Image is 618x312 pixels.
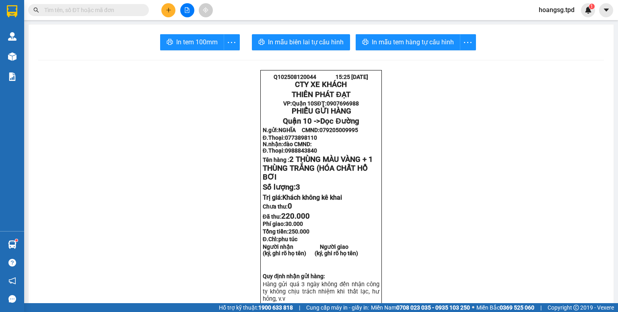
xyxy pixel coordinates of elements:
[263,157,373,181] strong: Tên hàng :
[351,74,368,80] span: [DATE]
[180,3,194,17] button: file-add
[263,228,309,235] span: Tổng tiền:
[460,37,476,48] span: more
[603,6,610,14] span: caret-down
[278,236,297,242] span: phu túc
[573,305,579,310] span: copyright
[203,7,208,13] span: aim
[472,306,474,309] span: ⚪️
[283,117,359,126] span: Quận 10 ->
[263,127,358,133] strong: N.gửi:
[263,155,373,182] span: 2 THÙNG MÀU VÀNG + 1 THÙNG TRẮNG (HÓA CHẤT HỒ BƠI
[263,273,325,279] strong: Quy định nhận gửi hàng:
[336,74,350,80] span: 15:25
[263,244,348,250] strong: Người nhận Người giao
[263,147,317,154] strong: Đ.Thoại:
[8,72,16,81] img: solution-icon
[288,228,309,235] span: 250.000
[589,4,595,9] sup: 1
[44,6,139,14] input: Tìm tên, số ĐT hoặc mã đơn
[166,7,171,13] span: plus
[252,34,350,50] button: printerIn mẫu biên lai tự cấu hình
[263,250,358,256] strong: (ký, ghi rõ họ tên) (ký, ghi rõ họ tên)
[299,303,300,312] span: |
[500,304,534,311] strong: 0369 525 060
[590,4,593,9] span: 1
[7,5,17,17] img: logo-vxr
[8,32,16,41] img: warehouse-icon
[15,239,18,242] sup: 1
[319,127,358,133] span: 079205009995
[372,37,454,47] span: In mẫu tem hàng tự cấu hình
[599,3,613,17] button: caret-down
[167,39,173,46] span: printer
[224,34,240,50] button: more
[8,52,16,61] img: warehouse-icon
[263,183,300,192] span: Số lượng:
[356,34,460,50] button: printerIn mẫu tem hàng tự cấu hình
[268,37,344,47] span: In mẫu biên lai tự cấu hình
[288,202,292,211] span: 0
[199,3,213,17] button: aim
[8,240,16,249] img: warehouse-icon
[371,303,470,312] span: Miền Nam
[263,221,303,227] strong: Phí giao:
[8,295,16,303] span: message
[161,3,175,17] button: plus
[263,134,317,141] strong: Đ.Thoại:
[282,194,342,201] span: Khách không kê khai
[285,147,317,154] span: 0988843840
[263,194,342,201] span: Trị giá:
[295,80,347,89] strong: CTY XE KHÁCH
[219,303,293,312] span: Hỗ trợ kỹ thuật:
[263,281,379,302] span: Hàng gửi quá 3 ngày không đến nhận công ty không chịu trách nhiệm khi thất lạc, hư hỏn...
[285,134,317,141] span: 0773898110
[274,74,316,80] span: Q102508120044
[160,34,224,50] button: printerIn tem 100mm
[278,127,358,133] span: NGHĨA CMND:
[296,183,300,192] span: 3
[283,100,358,107] strong: VP: SĐT:
[285,221,303,227] span: 30.000
[320,117,359,126] span: Dọc Đường
[283,141,312,147] span: đào CMND:
[8,277,16,285] span: notification
[176,37,218,47] span: In tem 100mm
[184,7,190,13] span: file-add
[258,39,265,46] span: printer
[258,304,293,311] strong: 1900 633 818
[460,34,476,50] button: more
[263,213,310,220] strong: Đã thu:
[306,303,369,312] span: Cung cấp máy in - giấy in:
[224,37,239,48] span: more
[263,203,292,210] strong: Chưa thu:
[476,303,534,312] span: Miền Bắc
[585,6,592,14] img: icon-new-feature
[292,107,351,116] span: PHIẾU GỬI HÀNG
[33,7,39,13] span: search
[263,236,297,242] span: Đ.Chỉ:
[362,39,369,46] span: printer
[292,100,314,107] span: Quận 10
[327,100,359,107] span: 0907696988
[540,303,542,312] span: |
[263,141,312,147] strong: N.nhận:
[292,90,350,99] strong: THIÊN PHÁT ĐẠT
[281,212,310,221] span: 220.000
[532,5,581,15] span: hoangsg.tpd
[8,259,16,267] span: question-circle
[396,304,470,311] strong: 0708 023 035 - 0935 103 250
